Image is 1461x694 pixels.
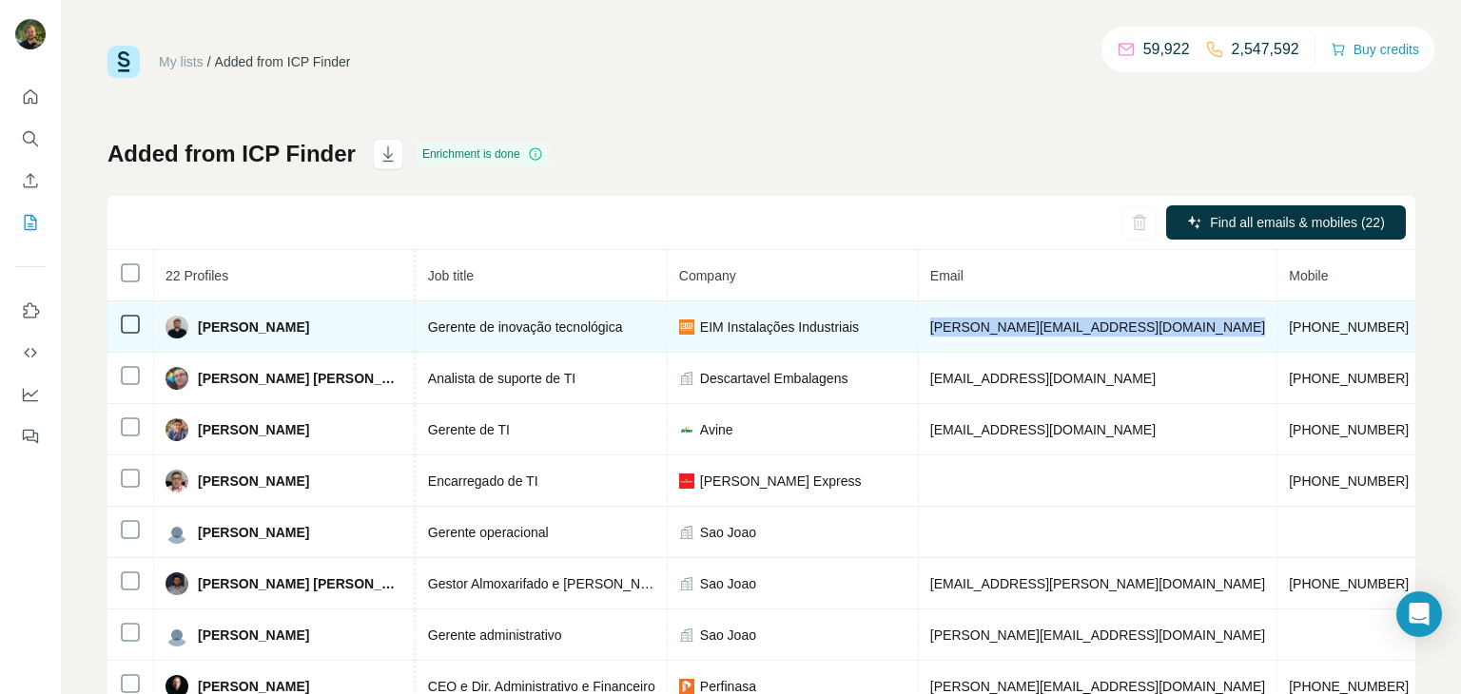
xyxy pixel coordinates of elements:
[428,422,510,437] span: Gerente de TI
[15,336,46,370] button: Use Surfe API
[15,164,46,198] button: Enrich CSV
[679,473,694,489] img: company-logo
[1143,38,1190,61] p: 59,922
[166,572,188,595] img: Avatar
[428,627,562,643] span: Gerente administrativo
[930,422,1156,437] span: [EMAIL_ADDRESS][DOMAIN_NAME]
[1166,205,1406,240] button: Find all emails & mobiles (22)
[15,294,46,328] button: Use Surfe on LinkedIn
[428,319,623,335] span: Gerente de inovação tecnológica
[679,679,694,694] img: company-logo
[1289,576,1409,591] span: [PHONE_NUMBER]
[428,473,538,489] span: Encarregado de TI
[930,268,964,283] span: Email
[700,574,756,593] span: Sao Joao
[1289,268,1328,283] span: Mobile
[215,52,351,71] div: Added from ICP Finder
[198,420,309,439] span: [PERSON_NAME]
[1289,422,1409,437] span: [PHONE_NUMBER]
[1331,36,1419,63] button: Buy credits
[930,679,1265,694] span: [PERSON_NAME][EMAIL_ADDRESS][DOMAIN_NAME]
[107,139,356,169] h1: Added from ICP Finder
[1396,591,1442,637] div: Open Intercom Messenger
[679,268,736,283] span: Company
[15,19,46,49] img: Avatar
[198,574,402,593] span: [PERSON_NAME] [PERSON_NAME]
[198,318,309,337] span: [PERSON_NAME]
[15,80,46,114] button: Quick start
[198,523,309,542] span: [PERSON_NAME]
[930,627,1265,643] span: [PERSON_NAME][EMAIL_ADDRESS][DOMAIN_NAME]
[166,268,228,283] span: 22 Profiles
[1232,38,1299,61] p: 2,547,592
[15,205,46,240] button: My lists
[428,371,575,386] span: Analista de suporte de TI
[1210,213,1385,232] span: Find all emails & mobiles (22)
[930,371,1156,386] span: [EMAIL_ADDRESS][DOMAIN_NAME]
[700,369,848,388] span: Descartavel Embalagens
[679,319,694,335] img: company-logo
[700,626,756,645] span: Sao Joao
[159,54,204,69] a: My lists
[15,419,46,453] button: Feedback
[930,319,1265,335] span: [PERSON_NAME][EMAIL_ADDRESS][DOMAIN_NAME]
[166,418,188,441] img: Avatar
[1289,679,1409,694] span: [PHONE_NUMBER]
[1289,473,1409,489] span: [PHONE_NUMBER]
[198,369,402,388] span: [PERSON_NAME] [PERSON_NAME]
[930,576,1265,591] span: [EMAIL_ADDRESS][PERSON_NAME][DOMAIN_NAME]
[700,523,756,542] span: Sao Joao
[1289,371,1409,386] span: [PHONE_NUMBER]
[700,420,733,439] span: Avine
[700,318,859,337] span: EIM Instalações Industriais
[428,679,655,694] span: CEO e Dir. Administrativo e Financeiro
[207,52,211,71] li: /
[166,470,188,492] img: Avatar
[166,521,188,544] img: Avatar
[1289,319,1409,335] span: [PHONE_NUMBER]
[198,626,309,645] span: [PERSON_NAME]
[679,422,694,437] img: company-logo
[15,377,46,412] button: Dashboard
[166,316,188,338] img: Avatar
[107,46,140,78] img: Surfe Logo
[417,143,549,165] div: Enrichment is done
[428,268,474,283] span: Job title
[428,525,549,540] span: Gerente operacional
[15,122,46,156] button: Search
[166,367,188,390] img: Avatar
[428,576,673,591] span: Gestor Almoxarifado e [PERSON_NAME]
[166,624,188,646] img: Avatar
[700,472,862,491] span: [PERSON_NAME] Express
[198,472,309,491] span: [PERSON_NAME]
